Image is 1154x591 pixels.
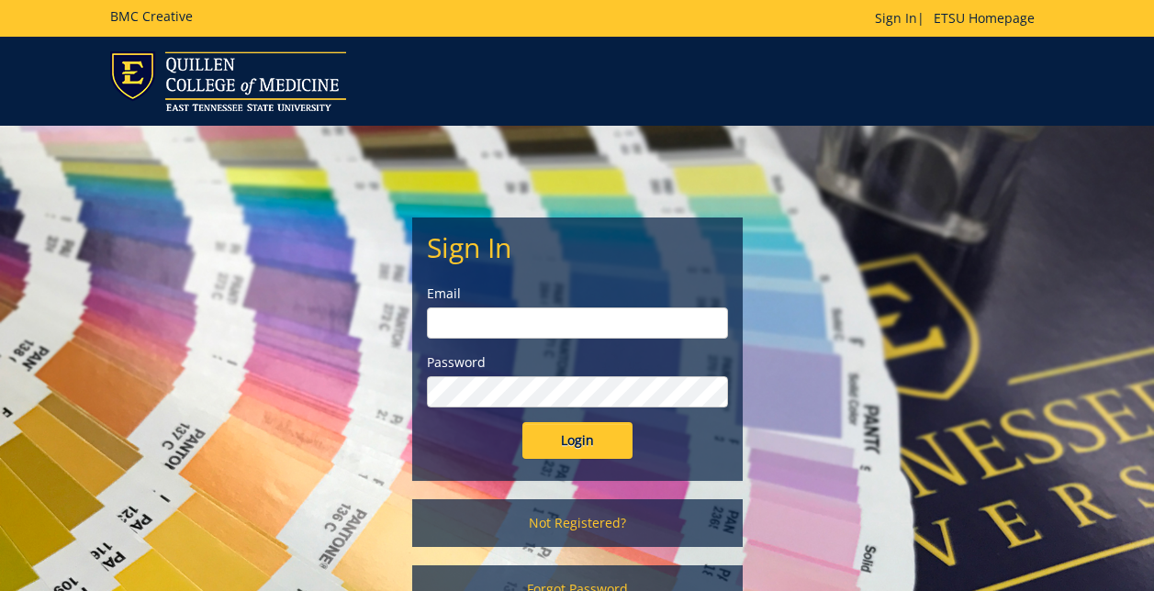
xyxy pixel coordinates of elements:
a: Not Registered? [412,499,743,547]
input: Login [522,422,633,459]
label: Email [427,284,728,303]
label: Password [427,353,728,372]
h2: Sign In [427,232,728,262]
h5: BMC Creative [110,9,193,23]
img: ETSU logo [110,51,346,111]
p: | [875,9,1044,28]
a: Sign In [875,9,917,27]
a: ETSU Homepage [924,9,1044,27]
